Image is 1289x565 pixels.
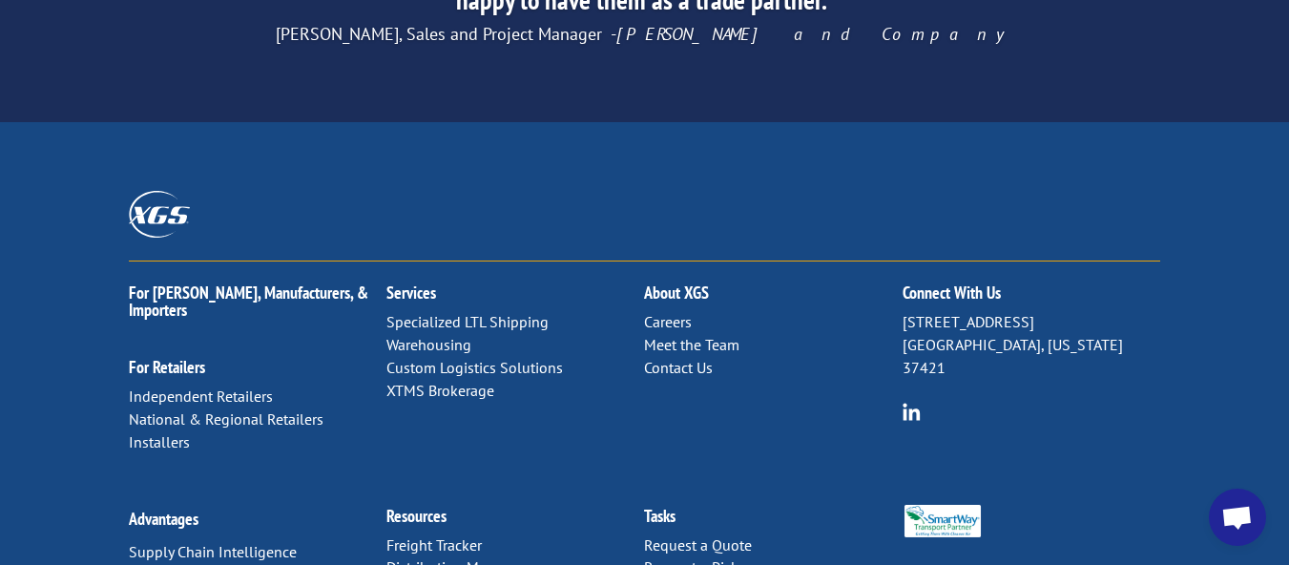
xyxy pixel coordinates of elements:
a: Services [386,282,436,303]
a: About XGS [644,282,709,303]
div: Open chat [1209,489,1266,546]
a: Advantages [129,508,198,530]
p: [STREET_ADDRESS] [GEOGRAPHIC_DATA], [US_STATE] 37421 [903,311,1160,379]
a: For Retailers [129,356,205,378]
a: XTMS Brokerage [386,381,494,400]
a: National & Regional Retailers [129,409,323,429]
a: Warehousing [386,335,471,354]
img: group-6 [903,403,921,421]
a: Careers [644,312,692,331]
a: For [PERSON_NAME], Manufacturers, & Importers [129,282,368,321]
a: Contact Us [644,358,713,377]
h2: Connect With Us [903,284,1160,311]
a: Supply Chain Intelligence [129,542,297,561]
img: Smartway_Logo [903,505,983,538]
a: Specialized LTL Shipping [386,312,549,331]
a: Meet the Team [644,335,739,354]
a: Installers [129,432,190,451]
em: [PERSON_NAME] and Company [616,23,1014,45]
a: Resources [386,505,447,527]
span: [PERSON_NAME], Sales and Project Manager - [276,23,1014,45]
a: Custom Logistics Solutions [386,358,563,377]
a: Independent Retailers [129,387,273,406]
a: Request a Quote [644,535,752,555]
h2: Tasks [644,508,902,534]
img: XGS_Logos_ALL_2024_All_White [129,191,190,238]
a: Freight Tracker [386,535,482,555]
